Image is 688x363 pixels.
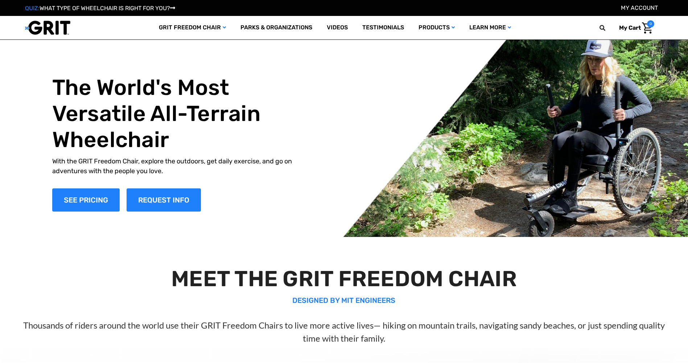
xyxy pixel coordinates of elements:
input: Search [603,20,614,36]
p: With the GRIT Freedom Chair, explore the outdoors, get daily exercise, and go on adventures with ... [52,157,308,176]
span: My Cart [619,24,641,31]
img: Cart [642,22,652,34]
h1: The World's Most Versatile All-Terrain Wheelchair [52,75,308,153]
a: Products [411,16,462,39]
img: GRIT All-Terrain Wheelchair and Mobility Equipment [25,20,70,35]
a: Slide number 1, Request Information [127,188,201,212]
a: GRIT Freedom Chair [152,16,233,39]
a: Shop Now [52,188,120,212]
a: QUIZ:WHAT TYPE OF WHEELCHAIR IS RIGHT FOR YOU? [25,5,175,12]
a: Account [621,4,658,11]
h2: MEET THE GRIT FREEDOM CHAIR [17,266,671,292]
span: QUIZ: [25,5,40,12]
a: Videos [320,16,355,39]
a: Parks & Organizations [233,16,320,39]
a: Cart with 0 items [614,20,654,36]
p: DESIGNED BY MIT ENGINEERS [17,295,671,306]
span: 0 [647,20,654,28]
a: Testimonials [355,16,411,39]
a: Learn More [462,16,518,39]
p: Thousands of riders around the world use their GRIT Freedom Chairs to live more active lives— hik... [17,319,671,345]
